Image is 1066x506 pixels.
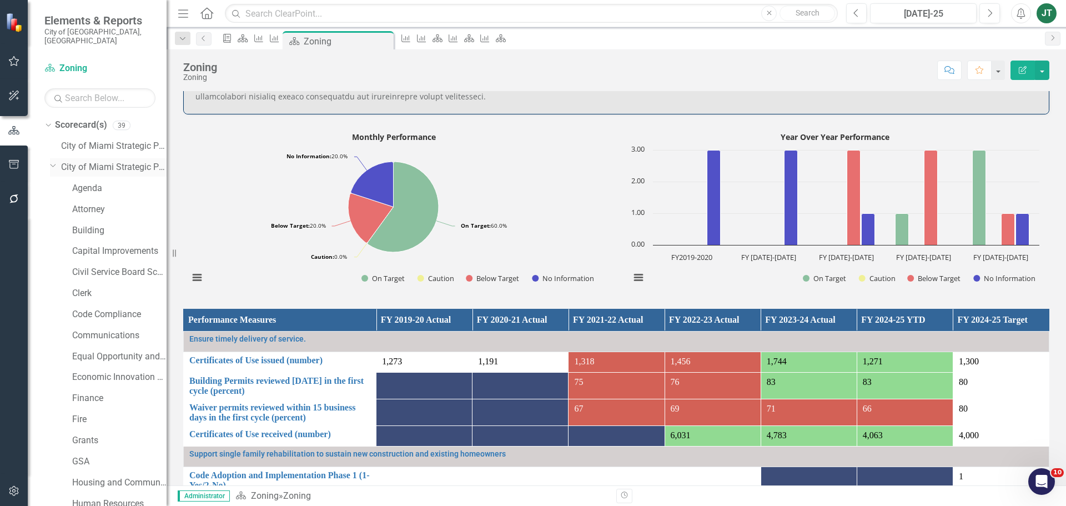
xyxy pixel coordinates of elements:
text: 2.00 [631,176,645,186]
a: Certificates of Use received (number) [189,429,370,439]
img: ClearPoint Strategy [6,13,25,32]
div: Zoning [304,34,391,48]
path: FY 2022-2023, 3. Below Target. [924,151,938,246]
button: [DATE]-25 [870,3,977,23]
div: [DATE]-25 [874,7,973,21]
span: 1,744 [767,357,787,366]
path: FY 2022-2023, 1. On Target. [896,214,909,246]
button: View chart menu, Year Over Year Performance [631,270,646,285]
span: 80 [959,404,968,413]
path: On Target, 3. [368,162,439,252]
button: Show Below Target [466,273,520,283]
span: 1,300 [959,357,979,366]
button: Show On Target [803,273,847,283]
a: Code Adoption and Implementation Phase 1 (1-Yes/2-No) [189,470,370,490]
a: Certificates of Use issued (number) [189,355,370,365]
svg: Interactive chart [183,128,604,295]
td: Double-Click to Edit Right Click for Context Menu [184,399,376,426]
text: Year Over Year Performance [781,132,889,142]
path: FY 2020-2021, 3. No Information. [785,151,798,246]
span: Search [796,8,819,17]
span: 1 [959,472,963,481]
span: 10 [1051,468,1064,477]
text: 20.0% [286,152,348,160]
a: City of Miami Strategic Plan [61,140,167,153]
a: Grants [72,434,167,447]
a: City of Miami Strategic Plan (NEW) [61,161,167,174]
tspan: Caution: [311,253,334,260]
a: Zoning [44,62,155,75]
button: Search [780,6,835,21]
g: No Information, bar series 4 of 4 with 5 bars. [707,151,1029,246]
text: 3.00 [631,144,645,154]
text: FY [DATE]-[DATE] [741,252,796,262]
span: 67 [574,404,583,413]
a: Support single family rehabilitation to sustain new construction and existing homeowners [189,450,1043,458]
div: Year Over Year Performance. Highcharts interactive chart. [625,128,1049,295]
path: FY 2023-2024, 1. Below Target. [1002,214,1015,246]
a: Civil Service Board Scorecard [72,266,167,279]
a: Capital Improvements [72,245,167,258]
path: Below Target, 1. [348,193,394,243]
span: 80 [959,377,968,387]
span: 4,783 [767,430,787,440]
input: Search Below... [44,88,155,108]
svg: Interactive chart [625,128,1045,295]
path: FY2019-2020, 3. No Information. [707,151,721,246]
div: Zoning [183,61,217,73]
small: City of [GEOGRAPHIC_DATA], [GEOGRAPHIC_DATA] [44,27,155,46]
td: Double-Click to Edit [953,399,1049,426]
span: 69 [671,404,680,413]
g: On Target, bar series 1 of 4 with 5 bars. [665,151,986,246]
tspan: On Target: [461,222,491,229]
span: 83 [767,377,776,387]
tspan: Below Target: [271,222,310,229]
path: FY 2023-2024, 1. No Information. [1016,214,1029,246]
text: 60.0% [461,222,507,229]
span: 1,271 [863,357,883,366]
a: Equal Opportunity and Diversity Programs [72,350,167,363]
a: Code Compliance [72,308,167,321]
text: 20.0% [271,222,326,229]
span: 6,031 [671,430,691,440]
path: FY 2021-2022, 3. Below Target. [847,151,861,246]
iframe: Intercom live chat [1028,468,1055,495]
td: Double-Click to Edit Right Click for Context Menu [184,352,376,372]
text: 0.00 [631,239,645,249]
a: Building [72,224,167,237]
button: Show On Target [361,273,405,283]
td: Double-Click to Edit [953,352,1049,372]
span: 1,273 [382,357,402,366]
button: Show Caution [859,273,896,283]
tspan: No Information: [286,152,331,160]
td: Double-Click to Edit Right Click for Context Menu [184,426,376,447]
a: Fire [72,413,167,426]
text: FY [DATE]-[DATE] [819,252,874,262]
div: Zoning [183,73,217,82]
span: 66 [863,404,872,413]
text: 0.0% [311,253,347,260]
text: FY [DATE]-[DATE] [973,252,1028,262]
a: Attorney [72,203,167,216]
a: GSA [72,455,167,468]
td: Double-Click to Edit [953,467,1049,494]
span: Administrator [178,490,230,502]
div: 39 [113,121,130,130]
a: Ensure timely delivery of service. [189,335,1043,343]
div: Monthly Performance. Highcharts interactive chart. [183,128,608,295]
text: FY [DATE]-[DATE] [896,252,951,262]
a: Housing and Community Development [72,477,167,489]
path: No Information, 1. [351,162,394,207]
text: FY2019-2020 [671,252,712,262]
input: Search ClearPoint... [225,4,838,23]
a: Zoning [251,490,279,501]
span: Elements & Reports [44,14,155,27]
button: JT [1037,3,1057,23]
a: Communications [72,329,167,342]
span: 71 [767,404,776,413]
td: Double-Click to Edit Right Click for Context Menu [184,372,376,399]
a: Economic Innovation and Development [72,371,167,384]
path: FY 2021-2022, 1. No Information. [862,214,875,246]
div: Zoning [283,490,311,501]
